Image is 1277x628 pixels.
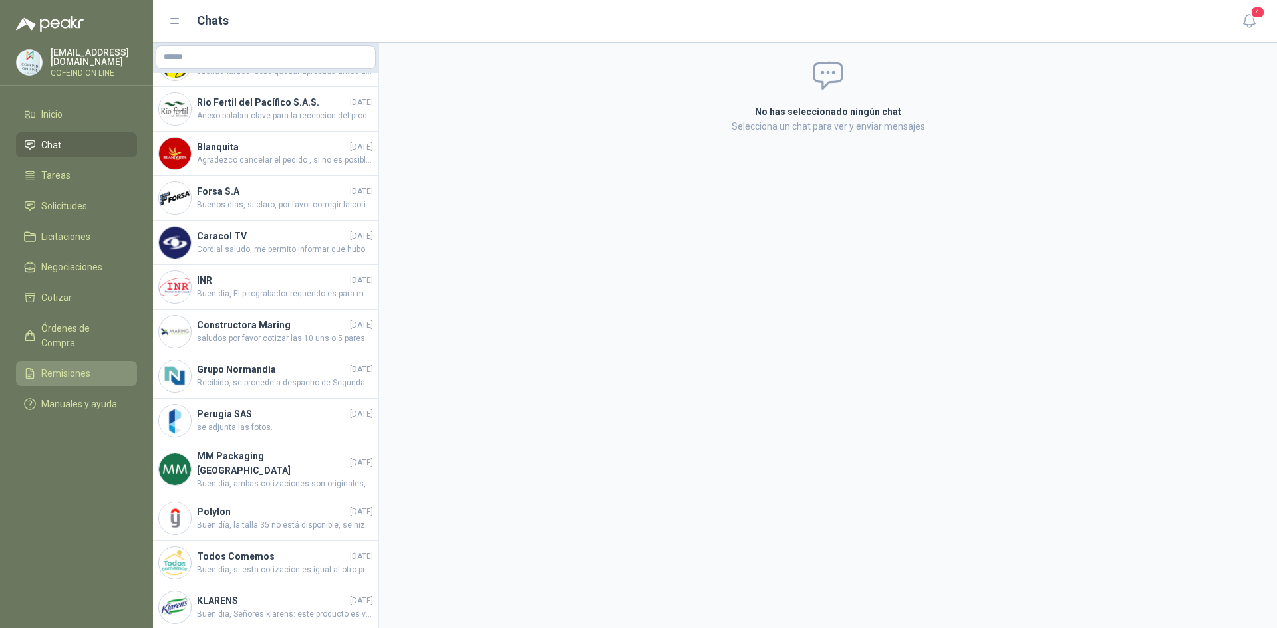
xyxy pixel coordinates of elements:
h4: INR [197,273,347,288]
span: Licitaciones [41,229,90,244]
a: Solicitudes [16,193,137,219]
span: [DATE] [350,319,373,332]
h4: KLARENS [197,593,347,608]
a: Company LogoConstructora Maring[DATE]saludos por favor cotizar las 10 uns o 5 pares para adjudicar [153,310,378,354]
span: Buen dia, Señores klarens: este producto es vendido por una cantidad minima de 100 metros [197,608,373,621]
img: Company Logo [159,502,191,534]
img: Company Logo [159,138,191,169]
span: Buen día, El pirograbador requerido es para metal duro, agradecemos por favor actualizar el produ... [197,288,373,300]
a: Remisiones [16,361,137,386]
a: Negociaciones [16,255,137,280]
span: Solicitudes [41,199,87,213]
span: saludos por favor cotizar las 10 uns o 5 pares para adjudicar [197,332,373,345]
span: [DATE] [350,141,373,154]
span: [DATE] [350,96,373,109]
img: Company Logo [159,547,191,579]
span: Buen dia, si esta cotizacion es igual al otro producto en talla L, haciendo la cotizacion en uno ... [197,564,373,576]
span: 4 [1250,6,1265,19]
h4: Caracol TV [197,229,347,243]
span: [DATE] [350,595,373,607]
span: Anexo palabra clave para la recepcion del producto despachada a la sede indicada [STREET_ADDRESS]... [197,110,373,122]
h1: Chats [197,11,229,30]
span: Tareas [41,168,71,183]
h4: Blanquita [197,140,347,154]
p: [EMAIL_ADDRESS][DOMAIN_NAME] [51,48,137,66]
span: Inicio [41,107,63,122]
span: [DATE] [350,185,373,198]
a: Company LogoRio Fertil del Pacífico S.A.S.[DATE]Anexo palabra clave para la recepcion del product... [153,87,378,132]
a: Inicio [16,102,137,127]
span: Remisiones [41,366,90,381]
a: Company LogoForsa S.A[DATE]Buenos días, si claro, por favor corregir la cotización y adjuntar una... [153,176,378,221]
span: [DATE] [350,364,373,376]
img: Company Logo [159,316,191,348]
p: Selecciona un chat para ver y enviar mensajes [596,119,1060,134]
a: Cotizar [16,285,137,310]
h4: Rio Fertil del Pacífico S.A.S. [197,95,347,110]
a: Company LogoCaracol TV[DATE]Cordial saludo, me permito informar que hubo un error en la COT, al m... [153,221,378,265]
a: Chat [16,132,137,157]
span: Manuales y ayuda [41,397,117,411]
p: COFEIND ON LINE [51,69,137,77]
img: Company Logo [159,93,191,125]
span: Órdenes de Compra [41,321,124,350]
span: Negociaciones [41,260,102,274]
a: Licitaciones [16,224,137,249]
a: Company LogoGrupo Normandía[DATE]Recibido, se procede a despacho de Segunda opción Gracias. [153,354,378,399]
a: Company LogoBlanquita[DATE]Agradezco cancelar el pedido , si no es posible la entrega en sitio [153,132,378,176]
h4: Todos Comemos [197,549,347,564]
a: Company LogoTodos Comemos[DATE]Buen dia, si esta cotizacion es igual al otro producto en talla L,... [153,541,378,585]
h4: MM Packaging [GEOGRAPHIC_DATA] [197,449,347,478]
img: Logo peakr [16,16,84,32]
img: Company Logo [159,453,191,485]
span: se adjunta las fotos. [197,421,373,434]
span: Buen dia, ambas cotizaciones son originales, esperamos que tome su oferta correspondiente al tipo... [197,478,373,490]
h4: Constructora Maring [197,318,347,332]
span: Buen día, la talla 35 no está disponible, se hizo la cotización por 2 tallas 36. [197,519,373,532]
a: Tareas [16,163,137,188]
span: Buenos días, si claro, por favor corregir la cotización y adjuntar una imagen de la silla. [197,199,373,211]
span: Chat [41,138,61,152]
button: 4 [1237,9,1261,33]
span: [DATE] [350,408,373,421]
span: [DATE] [350,274,373,287]
a: Company LogoPolylon[DATE]Buen día, la talla 35 no está disponible, se hizo la cotización por 2 ta... [153,496,378,541]
h4: Grupo Normandía [197,362,347,377]
img: Company Logo [159,271,191,303]
img: Company Logo [159,227,191,259]
img: Company Logo [17,50,42,75]
h4: Forsa S.A [197,184,347,199]
a: Órdenes de Compra [16,316,137,356]
span: Agradezco cancelar el pedido , si no es posible la entrega en sitio [197,154,373,167]
img: Company Logo [159,591,191,623]
h2: No has seleccionado ningún chat [596,104,1060,119]
span: [DATE] [350,230,373,243]
span: [DATE] [350,550,373,563]
span: [DATE] [350,506,373,518]
img: Company Logo [159,405,191,437]
span: Recibido, se procede a despacho de Segunda opción Gracias. [197,377,373,389]
span: [DATE] [350,457,373,469]
span: Cotizar [41,290,72,305]
img: Company Logo [159,360,191,392]
h4: Perugia SAS [197,407,347,421]
a: Company LogoMM Packaging [GEOGRAPHIC_DATA][DATE]Buen dia, ambas cotizaciones son originales, espe... [153,443,378,496]
a: Manuales y ayuda [16,391,137,417]
img: Company Logo [159,182,191,214]
a: Company LogoPerugia SAS[DATE]se adjunta las fotos. [153,399,378,443]
a: Company LogoINR[DATE]Buen día, El pirograbador requerido es para metal duro, agradecemos por favo... [153,265,378,310]
h4: Polylon [197,504,347,519]
span: Cordial saludo, me permito informar que hubo un error en la COT, al momento de asignar los valore... [197,243,373,256]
